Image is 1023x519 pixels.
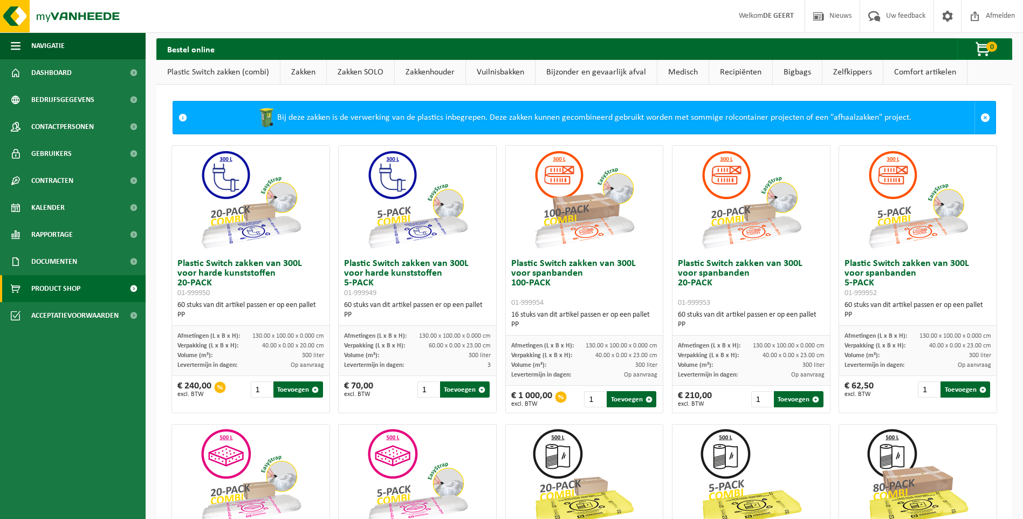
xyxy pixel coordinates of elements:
[511,320,658,330] div: PP
[31,59,72,86] span: Dashboard
[845,343,905,349] span: Verpakking (L x B x H):
[919,333,991,339] span: 130.00 x 100.00 x 0.000 cm
[678,259,825,308] h3: Plastic Switch zakken van 300L voor spanbanden 20-PACK
[678,310,825,330] div: 60 stuks van dit artikel passen er op een pallet
[31,32,65,59] span: Navigatie
[344,391,373,398] span: excl. BTW
[262,343,324,349] span: 40.00 x 0.00 x 20.00 cm
[419,333,491,339] span: 130.00 x 100.00 x 0.000 cm
[751,391,773,407] input: 1
[957,38,1011,60] button: 0
[511,372,571,378] span: Levertermijn in dagen:
[344,352,379,359] span: Volume (m³):
[845,352,880,359] span: Volume (m³):
[177,259,324,298] h3: Plastic Switch zakken van 300L voor harde kunststoffen 20-PACK
[845,391,874,398] span: excl. BTW
[607,391,656,407] button: Toevoegen
[291,362,324,368] span: Op aanvraag
[344,310,491,320] div: PP
[678,362,713,368] span: Volume (m³):
[327,60,394,85] a: Zakken SOLO
[773,60,822,85] a: Bigbags
[763,352,825,359] span: 40.00 x 0.00 x 23.00 cm
[511,299,544,307] span: 01-999954
[678,299,710,307] span: 01-999953
[31,140,72,167] span: Gebruikers
[488,362,491,368] span: 3
[845,333,907,339] span: Afmetingen (L x B x H):
[822,60,883,85] a: Zelfkippers
[177,391,211,398] span: excl. BTW
[177,352,212,359] span: Volume (m³):
[177,333,240,339] span: Afmetingen (L x B x H):
[511,259,658,308] h3: Plastic Switch zakken van 300L voor spanbanden 100-PACK
[845,381,874,398] div: € 62,50
[657,60,709,85] a: Medisch
[252,333,324,339] span: 130.00 x 100.00 x 0.000 cm
[363,146,471,254] img: 01-999949
[678,401,712,407] span: excl. BTW
[344,289,376,297] span: 01-999949
[302,352,324,359] span: 300 liter
[678,320,825,330] div: PP
[177,343,238,349] span: Verpakking (L x B x H):
[156,38,225,59] h2: Bestel online
[845,362,904,368] span: Levertermijn in dagen:
[511,310,658,330] div: 16 stuks van dit artikel passen er op een pallet
[845,301,991,320] div: 60 stuks van dit artikel passen er op een pallet
[344,259,491,298] h3: Plastic Switch zakken van 300L voor harde kunststoffen 5-PACK
[763,12,794,20] strong: DE GEERT
[986,42,997,52] span: 0
[969,352,991,359] span: 300 liter
[31,167,73,194] span: Contracten
[678,372,738,378] span: Levertermijn in dagen:
[466,60,535,85] a: Vuilnisbakken
[193,101,974,134] div: Bij deze zakken is de verwerking van de plastics inbegrepen. Deze zakken kunnen gecombineerd gebr...
[586,343,657,349] span: 130.00 x 100.00 x 0.000 cm
[918,381,939,398] input: 1
[31,302,119,329] span: Acceptatievoorwaarden
[535,60,657,85] a: Bijzonder en gevaarlijk afval
[197,146,305,254] img: 01-999950
[511,343,574,349] span: Afmetingen (L x B x H):
[177,289,210,297] span: 01-999950
[440,381,490,398] button: Toevoegen
[635,362,657,368] span: 300 liter
[678,343,740,349] span: Afmetingen (L x B x H):
[344,333,407,339] span: Afmetingen (L x B x H):
[511,352,572,359] span: Verpakking (L x B x H):
[469,352,491,359] span: 300 liter
[31,86,94,113] span: Bedrijfsgegevens
[273,381,323,398] button: Toevoegen
[511,391,552,407] div: € 1 000,00
[395,60,465,85] a: Zakkenhouder
[511,401,552,407] span: excl. BTW
[697,146,805,254] img: 01-999953
[864,146,972,254] img: 01-999952
[753,343,825,349] span: 130.00 x 100.00 x 0.000 cm
[709,60,772,85] a: Recipiënten
[31,221,73,248] span: Rapportage
[177,310,324,320] div: PP
[958,362,991,368] span: Op aanvraag
[31,248,77,275] span: Documenten
[883,60,967,85] a: Comfort artikelen
[802,362,825,368] span: 300 liter
[344,343,405,349] span: Verpakking (L x B x H):
[156,60,280,85] a: Plastic Switch zakken (combi)
[280,60,326,85] a: Zakken
[845,310,991,320] div: PP
[251,381,272,398] input: 1
[31,113,94,140] span: Contactpersonen
[791,372,825,378] span: Op aanvraag
[417,381,439,398] input: 1
[845,259,991,298] h3: Plastic Switch zakken van 300L voor spanbanden 5-PACK
[177,301,324,320] div: 60 stuks van dit artikel passen er op een pallet
[530,146,638,254] img: 01-999954
[177,381,211,398] div: € 240,00
[256,107,277,128] img: WB-0240-HPE-GN-50.png
[678,352,739,359] span: Verpakking (L x B x H):
[344,381,373,398] div: € 70,00
[595,352,657,359] span: 40.00 x 0.00 x 23.00 cm
[344,301,491,320] div: 60 stuks van dit artikel passen er op een pallet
